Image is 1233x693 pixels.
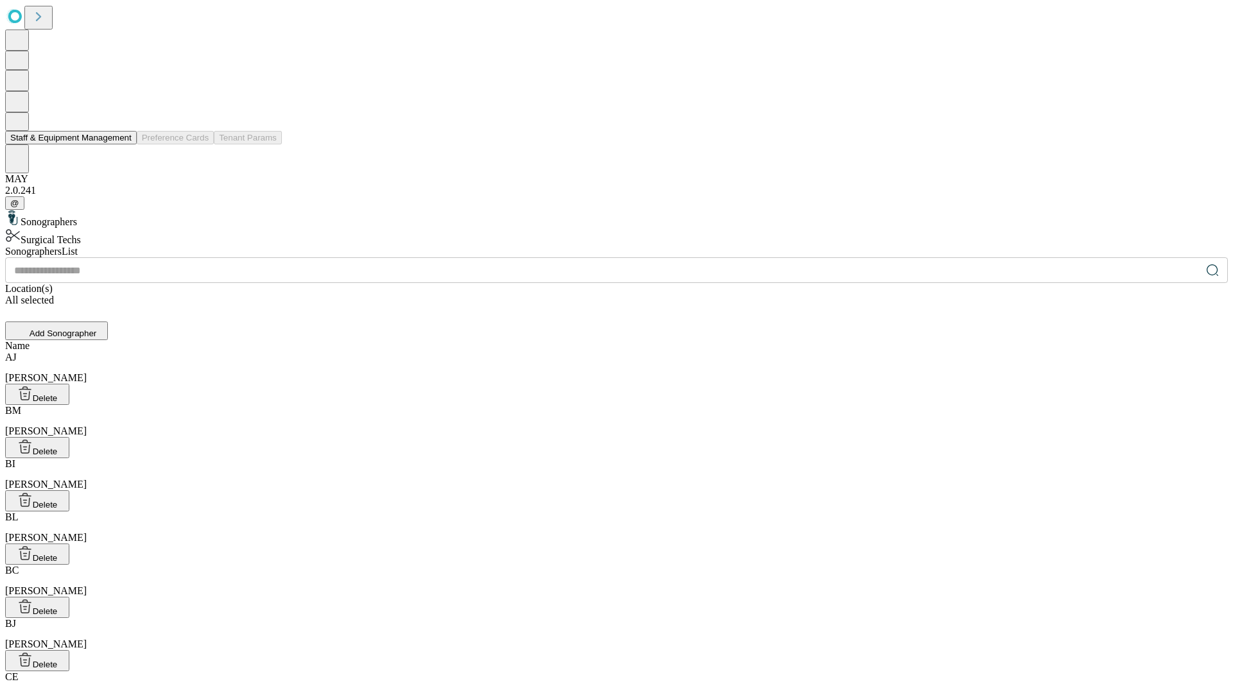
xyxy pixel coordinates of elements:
[33,393,58,403] span: Delete
[5,321,108,340] button: Add Sonographer
[5,405,1228,437] div: [PERSON_NAME]
[33,553,58,563] span: Delete
[5,597,69,618] button: Delete
[33,500,58,509] span: Delete
[5,283,53,294] span: Location(s)
[5,437,69,458] button: Delete
[5,228,1228,246] div: Surgical Techs
[10,198,19,208] span: @
[5,565,19,576] span: BC
[5,246,1228,257] div: Sonographers List
[5,196,24,210] button: @
[137,131,214,144] button: Preference Cards
[5,458,15,469] span: BI
[33,447,58,456] span: Delete
[5,618,1228,650] div: [PERSON_NAME]
[33,660,58,669] span: Delete
[5,405,21,416] span: BM
[5,458,1228,490] div: [PERSON_NAME]
[5,511,18,522] span: BL
[5,185,1228,196] div: 2.0.241
[5,131,137,144] button: Staff & Equipment Management
[30,329,96,338] span: Add Sonographer
[5,618,16,629] span: BJ
[5,210,1228,228] div: Sonographers
[5,543,69,565] button: Delete
[5,295,1228,306] div: All selected
[5,384,69,405] button: Delete
[5,511,1228,543] div: [PERSON_NAME]
[33,606,58,616] span: Delete
[5,352,1228,384] div: [PERSON_NAME]
[5,490,69,511] button: Delete
[5,340,1228,352] div: Name
[5,352,17,363] span: AJ
[5,565,1228,597] div: [PERSON_NAME]
[5,650,69,671] button: Delete
[5,173,1228,185] div: MAY
[5,671,18,682] span: CE
[214,131,282,144] button: Tenant Params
